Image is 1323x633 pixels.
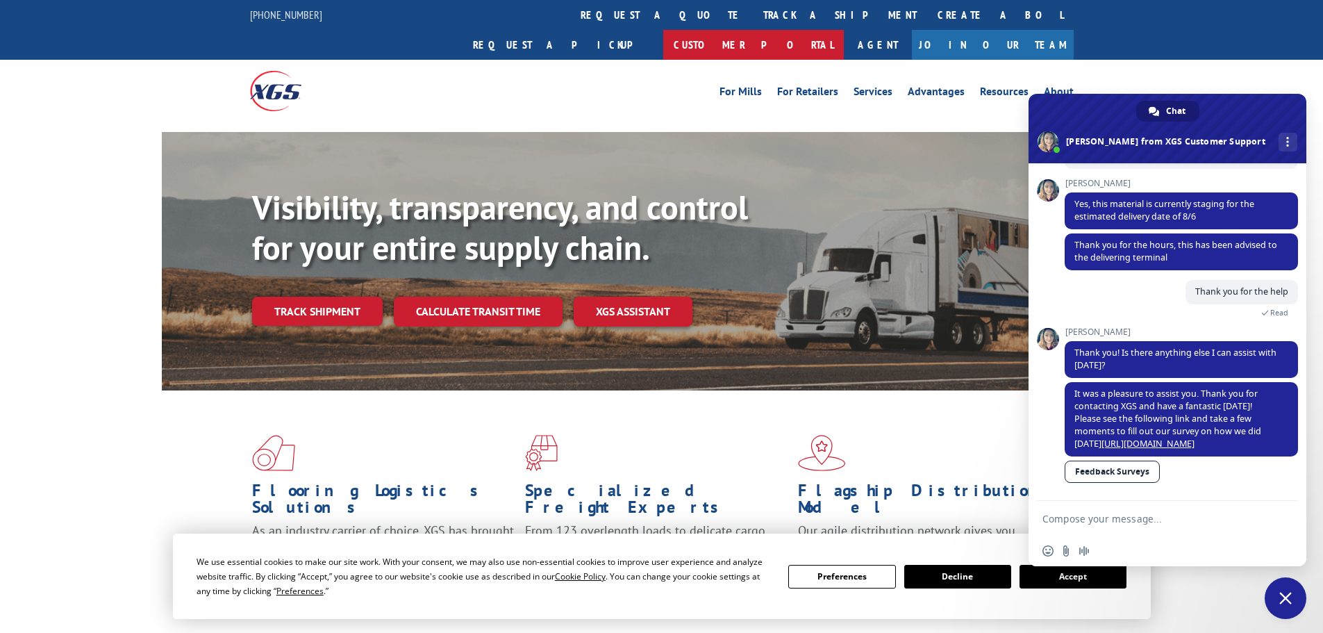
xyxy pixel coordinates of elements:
a: Calculate transit time [394,297,563,327]
span: Audio message [1079,545,1090,557]
h1: Specialized Freight Experts [525,482,788,523]
a: Feedback Surveys [1065,461,1160,483]
p: From 123 overlength loads to delicate cargo, our experienced staff knows the best way to move you... [525,523,788,584]
span: Thank you for the help [1195,286,1288,297]
button: Preferences [788,565,895,589]
a: Customer Portal [663,30,844,60]
img: xgs-icon-flagship-distribution-model-red [798,435,846,471]
a: About [1044,86,1074,101]
span: Read [1270,308,1288,318]
a: Chat [1136,101,1199,122]
button: Accept [1020,565,1126,589]
span: Thank you for the hours, this has been advised to the delivering terminal [1074,239,1277,263]
a: Advantages [908,86,965,101]
span: Chat [1166,101,1185,122]
span: Our agile distribution network gives you nationwide inventory management on demand. [798,523,1054,555]
img: xgs-icon-total-supply-chain-intelligence-red [252,435,295,471]
span: It was a pleasure to assist you. Thank you for contacting XGS and have a fantastic [DATE]! Please... [1074,388,1261,450]
span: [PERSON_NAME] [1065,179,1298,188]
h1: Flagship Distribution Model [798,482,1060,523]
span: Yes, this material is currently staging for the estimated delivery date of 8/6 [1074,198,1254,222]
a: For Retailers [777,86,838,101]
div: We use essential cookies to make our site work. With your consent, we may also use non-essential ... [197,554,772,598]
b: Visibility, transparency, and control for your entire supply chain. [252,186,748,269]
span: Send a file [1060,545,1072,557]
a: Agent [844,30,912,60]
a: Join Our Team [912,30,1074,60]
span: As an industry carrier of choice, XGS has brought innovation and dedication to flooring logistics... [252,523,514,572]
img: xgs-icon-focused-on-flooring-red [525,435,558,471]
span: Preferences [276,585,324,597]
a: Close chat [1265,577,1306,619]
div: Cookie Consent Prompt [173,534,1151,619]
a: For Mills [719,86,762,101]
span: [PERSON_NAME] [1065,327,1298,337]
span: Thank you! Is there anything else I can assist with [DATE]? [1074,347,1276,371]
h1: Flooring Logistics Solutions [252,482,515,523]
a: Track shipment [252,297,383,326]
button: Decline [904,565,1011,589]
textarea: Compose your message... [1042,501,1265,536]
a: [URL][DOMAIN_NAME] [1101,438,1195,450]
a: Services [854,86,892,101]
a: Resources [980,86,1029,101]
span: Insert an emoji [1042,545,1054,557]
a: Request a pickup [463,30,663,60]
a: [PHONE_NUMBER] [250,8,322,22]
a: XGS ASSISTANT [574,297,692,327]
span: Cookie Policy [555,570,606,582]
